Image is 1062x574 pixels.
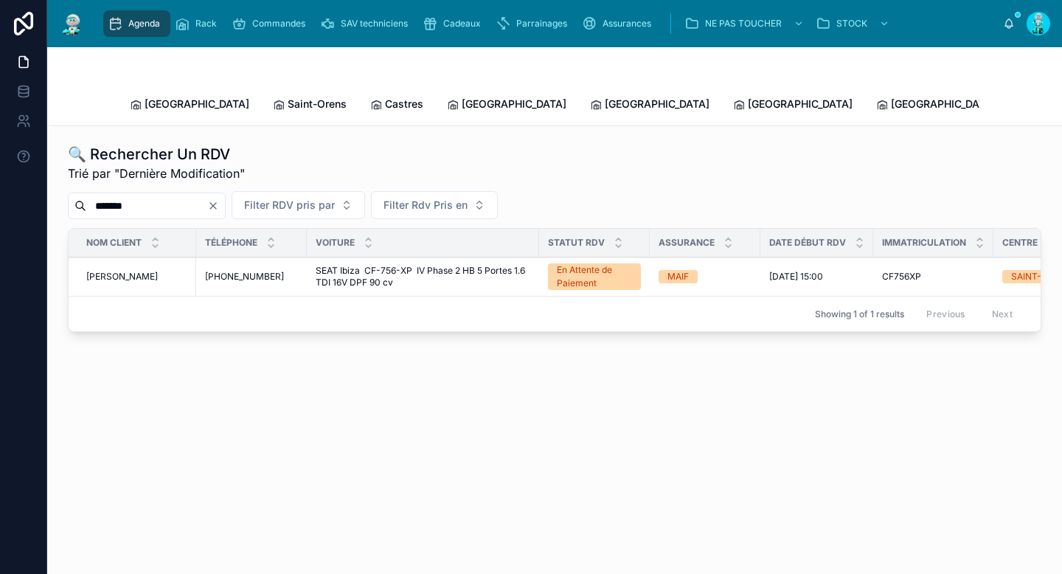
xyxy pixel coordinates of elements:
a: SEAT Ibiza CF-756-XP IV Phase 2 HB 5 Portes 1.6 TDI 16V DPF 90 cv [316,265,530,288]
span: [DATE] 15:00 [769,271,823,283]
span: Cadeaux [443,18,481,30]
a: Commandes [227,10,316,37]
span: Trié par "Dernière Modification" [68,165,245,182]
span: Assurances [603,18,651,30]
span: Voiture [316,237,355,249]
a: Castres [370,91,423,120]
span: Rack [195,18,217,30]
span: [GEOGRAPHIC_DATA] [748,97,853,111]
span: Centre [1002,237,1038,249]
span: NE PAS TOUCHER [705,18,782,30]
a: MAIF [659,270,752,283]
a: [GEOGRAPHIC_DATA] [876,91,996,120]
span: [GEOGRAPHIC_DATA] [891,97,996,111]
span: Téléphone [205,237,257,249]
span: [PERSON_NAME] [86,271,158,283]
span: Commandes [252,18,305,30]
span: Immatriculation [882,237,966,249]
span: Date Début RDV [769,237,846,249]
h1: 🔍 Rechercher Un RDV [68,144,245,165]
span: [GEOGRAPHIC_DATA] [462,97,566,111]
span: [PHONE_NUMBER] [205,271,284,283]
a: [PERSON_NAME] [86,271,187,283]
a: [GEOGRAPHIC_DATA] [447,91,566,120]
span: SAV techniciens [341,18,408,30]
a: SAV techniciens [316,10,418,37]
span: Parrainages [516,18,567,30]
a: Parrainages [491,10,577,37]
a: CF756XP [882,271,985,283]
a: [DATE] 15:00 [769,271,864,283]
button: Select Button [232,191,365,219]
span: Nom Client [86,237,142,249]
a: En Attente de Paiement [548,263,641,290]
span: Assurance [659,237,715,249]
span: Castres [385,97,423,111]
span: Filter RDV pris par [244,198,335,212]
a: Saint-Orens [273,91,347,120]
a: STOCK [811,10,897,37]
div: MAIF [667,270,689,283]
a: [GEOGRAPHIC_DATA] [733,91,853,120]
img: App logo [59,12,86,35]
a: NE PAS TOUCHER [680,10,811,37]
a: Rack [170,10,227,37]
a: [PHONE_NUMBER] [205,271,298,283]
a: [GEOGRAPHIC_DATA] [590,91,709,120]
span: Showing 1 of 1 results [815,308,904,320]
span: Agenda [128,18,160,30]
span: STOCK [836,18,867,30]
a: Assurances [577,10,662,37]
div: scrollable content [97,7,1003,40]
a: Agenda [103,10,170,37]
button: Select Button [371,191,498,219]
a: Cadeaux [418,10,491,37]
span: Filter Rdv Pris en [383,198,468,212]
span: Saint-Orens [288,97,347,111]
span: [GEOGRAPHIC_DATA] [605,97,709,111]
a: [GEOGRAPHIC_DATA] [130,91,249,120]
span: [GEOGRAPHIC_DATA] [145,97,249,111]
span: CF756XP [882,271,921,283]
button: Clear [207,200,225,212]
span: Statut RDV [548,237,605,249]
div: En Attente de Paiement [557,263,632,290]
